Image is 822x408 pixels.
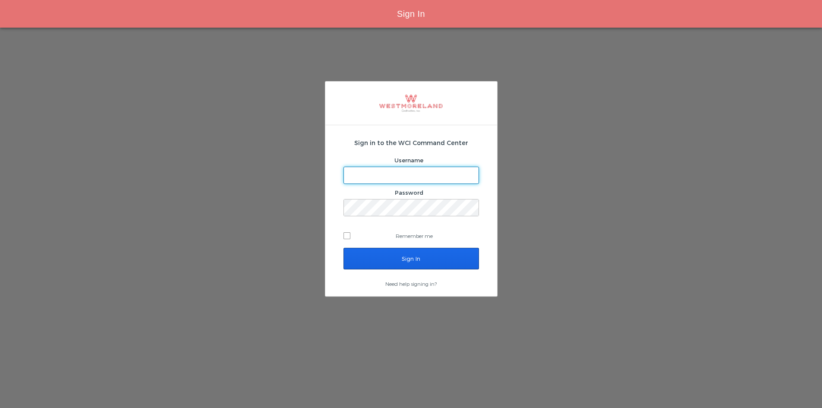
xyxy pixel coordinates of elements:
[395,189,423,196] label: Password
[343,248,479,269] input: Sign In
[397,9,425,19] span: Sign In
[343,229,479,242] label: Remember me
[343,138,479,147] h2: Sign in to the WCI Command Center
[394,157,423,164] label: Username
[385,281,437,287] a: Need help signing in?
